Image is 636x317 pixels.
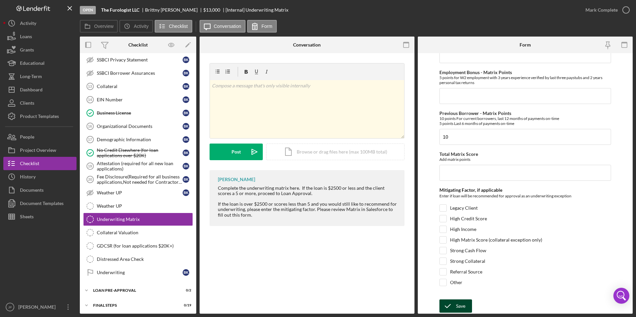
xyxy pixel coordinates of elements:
[3,157,77,170] button: Checklist
[3,183,77,197] button: Documents
[439,151,478,157] label: Total Matrix Score
[613,288,629,304] div: Open Intercom Messenger
[97,84,183,89] div: Collateral
[3,300,77,314] button: JP[PERSON_NAME]
[226,7,288,13] div: [Internal] Underwriting Matrix
[520,42,531,48] div: Form
[3,110,77,123] button: Product Templates
[450,215,487,222] label: High Credit Score
[83,120,193,133] a: 16Organizational DocumentsBK
[579,3,633,17] button: Mark Complete
[450,279,462,286] label: Other
[450,258,485,264] label: Strong Collateral
[134,24,148,29] label: Activity
[183,70,189,76] div: B K
[232,144,241,160] div: Post
[128,42,148,48] div: Checklist
[183,96,189,103] div: B K
[88,138,92,142] tspan: 17
[169,24,188,29] label: Checklist
[439,193,611,201] div: Enter if loan will be recommended for approval as an underwriting exception
[439,116,611,126] div: 10 points For current borrowers, last 12 months of payments on-time 5 points Last 6 months of pay...
[88,177,92,181] tspan: 20
[17,300,60,315] div: [PERSON_NAME]
[97,230,193,235] div: Collateral Valuation
[439,157,611,162] div: Add matrix points
[214,24,241,29] label: Conversation
[183,189,189,196] div: B K
[456,299,465,313] div: Save
[439,110,511,116] label: Previous Borrower - Matrix Points
[20,210,34,225] div: Sheets
[20,157,39,172] div: Checklist
[155,20,192,33] button: Checklist
[101,7,139,13] b: The Furologist LLC
[88,84,92,88] tspan: 13
[20,30,32,45] div: Loans
[20,70,42,85] div: Long-Term
[450,268,482,275] label: Referral Source
[93,303,175,307] div: FINAL STEPS
[83,186,193,199] a: Weather UPBK
[83,133,193,146] a: 17Demographic InformationBK
[3,170,77,183] a: History
[218,201,398,217] div: If the loan is over $2500 or scores less than 5 and you would still like to recommend for underwr...
[88,98,92,102] tspan: 14
[83,266,193,279] a: UnderwritingBK
[3,210,77,223] button: Sheets
[450,247,486,254] label: Strong Cash Flow
[83,199,193,213] a: Weather UP
[210,144,263,160] button: Post
[93,288,175,292] div: LOAN PRE-APPROVAL
[20,197,64,212] div: Document Templates
[261,24,272,29] label: Form
[83,146,193,159] a: No Credit Elsewhere (for loan applications over $20K)BK
[97,243,193,249] div: GDCSR (for loan applications $20K+)
[8,305,12,309] text: JP
[247,20,277,33] button: Form
[97,270,183,275] div: Underwriting
[80,20,118,33] button: Overview
[97,203,193,209] div: Weather UP
[183,176,189,183] div: B K
[20,96,34,111] div: Clients
[97,161,183,171] div: Attestation (required for all new loan applications)
[183,150,189,156] div: B K
[97,174,183,185] div: Fee Disclosure(Required for all business applications,Not needed for Contractor loans)
[3,70,77,83] button: Long-Term
[83,93,193,106] a: 14EIN NumberBK
[83,173,193,186] a: 20Fee Disclosure(Required for all business applications,Not needed for Contractor loans)BK
[20,170,36,185] div: History
[183,269,189,276] div: B K
[94,24,113,29] label: Overview
[20,83,43,98] div: Dashboard
[3,96,77,110] button: Clients
[3,83,77,96] button: Dashboard
[439,75,611,85] div: 5 points for W2 employment with 3 years experience verified by last three paystubs and 2 years pe...
[88,164,92,168] tspan: 19
[3,144,77,157] button: Project Overview
[20,43,34,58] div: Grants
[83,80,193,93] a: 13CollateralBK
[97,257,193,262] div: Distressed Area Check
[3,30,77,43] button: Loans
[183,56,189,63] div: B K
[3,17,77,30] button: Activity
[97,70,183,76] div: SSBCI Borrower Assurances
[439,69,512,75] label: Employment Bonus - Matrix Points
[97,148,183,158] div: No Credit Elsewhere (for loan applications over $20K)
[3,197,77,210] button: Document Templates
[97,124,183,129] div: Organizational Documents
[83,53,193,66] a: SSBCI Privacy StatementBK
[200,20,246,33] button: Conversation
[97,217,193,222] div: Underwriting Matrix
[183,110,189,116] div: B K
